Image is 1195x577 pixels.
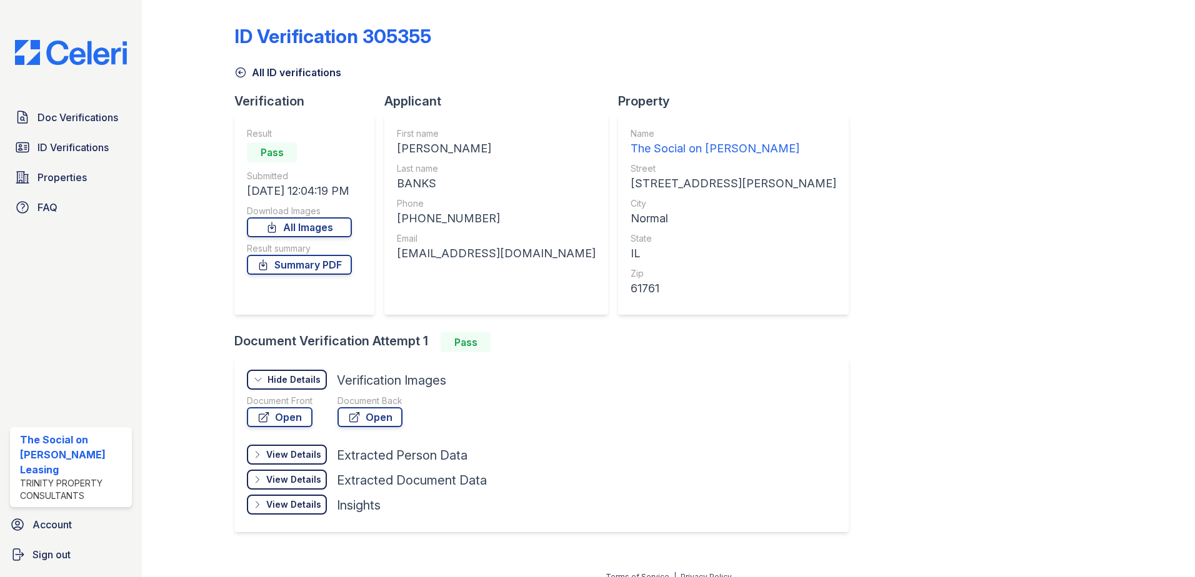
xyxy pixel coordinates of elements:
img: CE_Logo_Blue-a8612792a0a2168367f1c8372b55b34899dd931a85d93a1a3d3e32e68fde9ad4.png [5,40,137,65]
a: All Images [247,217,352,237]
div: Normal [631,210,836,227]
div: First name [397,127,596,140]
div: Pass [247,142,297,162]
div: View Details [266,473,321,486]
div: View Details [266,448,321,461]
div: Name [631,127,836,140]
span: ID Verifications [37,140,109,155]
div: Pass [441,332,491,352]
div: Verification Images [337,372,446,389]
div: Property [618,92,859,110]
div: Download Images [247,205,352,217]
div: ID Verification 305355 [234,25,431,47]
div: [PERSON_NAME] [397,140,596,157]
div: Document Back [337,395,402,407]
div: Street [631,162,836,175]
span: Sign out [32,547,71,562]
div: [PHONE_NUMBER] [397,210,596,227]
div: Extracted Person Data [337,446,467,464]
div: Document Verification Attempt 1 [234,332,859,352]
a: FAQ [10,195,132,220]
div: Extracted Document Data [337,471,487,489]
span: Account [32,517,72,532]
div: IL [631,245,836,262]
div: Result summary [247,242,352,255]
span: FAQ [37,200,57,215]
div: View Details [266,498,321,511]
div: Insights [337,496,381,514]
div: Email [397,232,596,245]
div: City [631,197,836,210]
div: Applicant [384,92,618,110]
div: Hide Details [267,373,321,386]
a: Sign out [5,542,137,567]
a: Open [247,407,312,427]
a: Account [5,512,137,537]
a: Name The Social on [PERSON_NAME] [631,127,836,157]
span: Properties [37,170,87,185]
div: Zip [631,267,836,280]
div: Last name [397,162,596,175]
div: Verification [234,92,384,110]
a: Doc Verifications [10,105,132,130]
a: ID Verifications [10,135,132,160]
a: Properties [10,165,132,190]
div: The Social on [PERSON_NAME] [631,140,836,157]
div: [EMAIL_ADDRESS][DOMAIN_NAME] [397,245,596,262]
div: Trinity Property Consultants [20,477,127,502]
a: Open [337,407,402,427]
iframe: chat widget [1142,527,1182,565]
div: 61761 [631,280,836,297]
span: Doc Verifications [37,110,118,125]
div: BANKS [397,175,596,192]
div: Document Front [247,395,312,407]
div: Phone [397,197,596,210]
div: Submitted [247,170,352,182]
div: State [631,232,836,245]
div: The Social on [PERSON_NAME] Leasing [20,432,127,477]
a: Summary PDF [247,255,352,275]
div: Result [247,127,352,140]
div: [STREET_ADDRESS][PERSON_NAME] [631,175,836,192]
a: All ID verifications [234,65,341,80]
div: [DATE] 12:04:19 PM [247,182,352,200]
